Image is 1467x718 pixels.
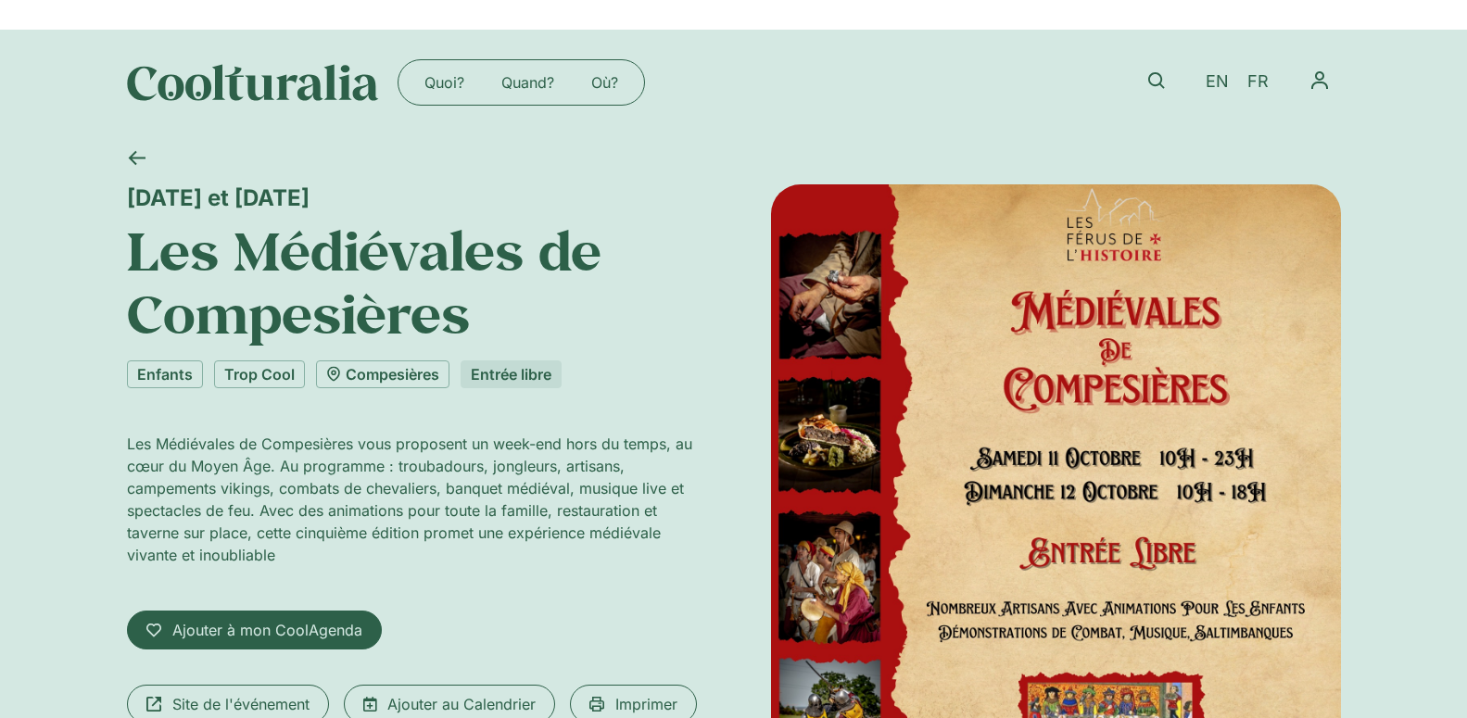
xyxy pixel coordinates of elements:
a: Quoi? [406,68,483,97]
nav: Menu [406,68,637,97]
a: Où? [573,68,637,97]
span: EN [1206,72,1229,92]
span: Ajouter à mon CoolAgenda [172,619,362,641]
div: [DATE] et [DATE] [127,184,697,211]
span: Ajouter au Calendrier [387,693,536,715]
a: Ajouter à mon CoolAgenda [127,611,382,649]
a: Quand? [483,68,573,97]
p: Les Médiévales de Compesières vous proposent un week-end hors du temps, au cœur du Moyen Âge. Au ... [127,433,697,566]
a: Enfants [127,360,203,388]
h1: Les Médiévales de Compesières [127,219,697,346]
a: EN [1196,69,1238,95]
a: Trop Cool [214,360,305,388]
div: Entrée libre [461,360,562,388]
nav: Menu [1298,59,1341,102]
a: FR [1238,69,1278,95]
span: Site de l'événement [172,693,310,715]
button: Permuter le menu [1298,59,1341,102]
a: Compesières [316,360,449,388]
span: FR [1247,72,1269,92]
span: Imprimer [615,693,677,715]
